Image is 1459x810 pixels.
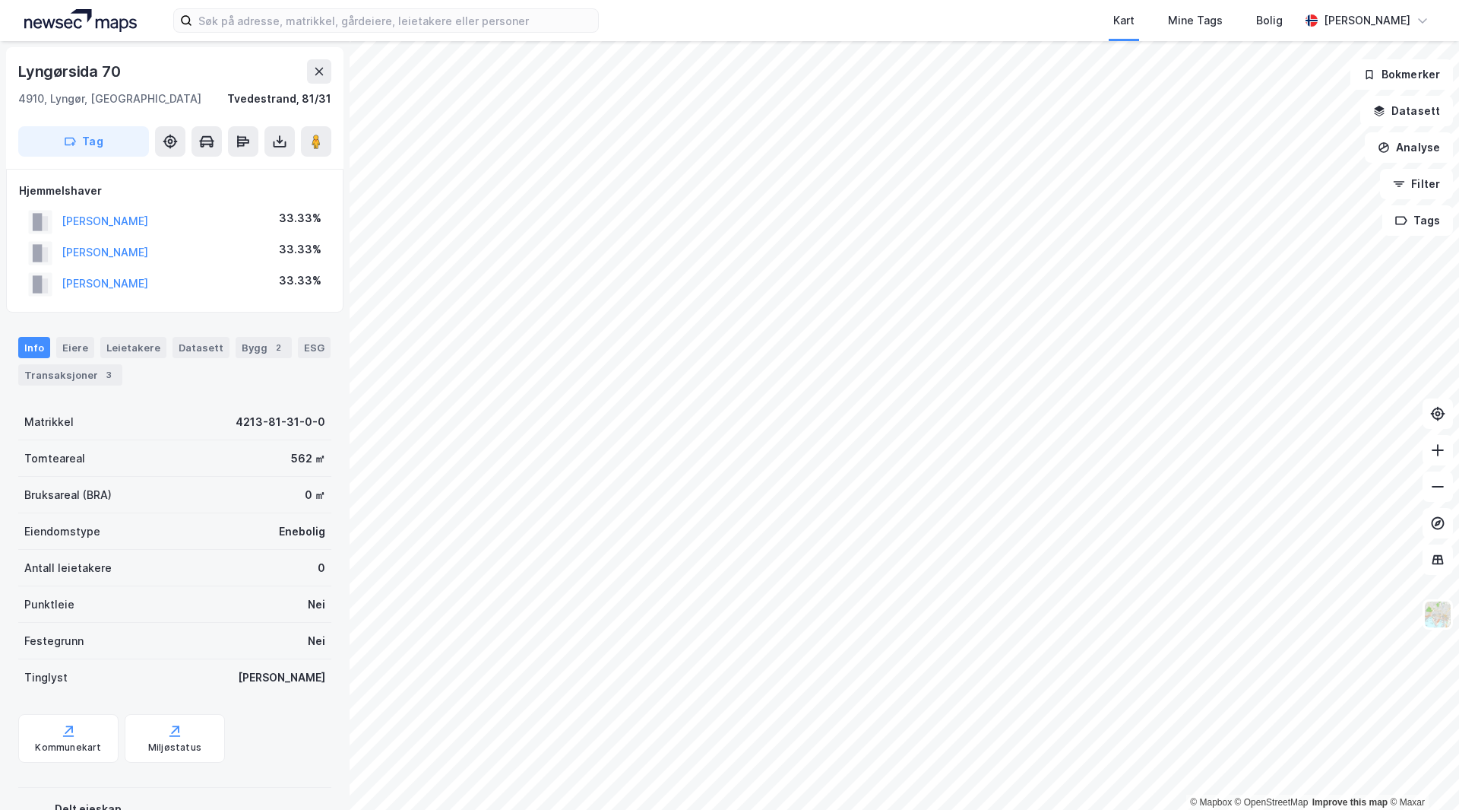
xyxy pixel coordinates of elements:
div: Kommunekart [35,742,101,754]
div: 4910, Lyngør, [GEOGRAPHIC_DATA] [18,90,201,108]
div: 4213-81-31-0-0 [236,413,325,431]
div: 562 ㎡ [291,449,325,468]
div: Bygg [236,337,292,358]
input: Søk på adresse, matrikkel, gårdeiere, leietakere eller personer [192,9,598,32]
div: Eiendomstype [24,523,100,541]
div: Nei [308,596,325,614]
div: 3 [101,367,116,383]
a: Mapbox [1190,797,1232,808]
div: Enebolig [279,523,325,541]
img: Z [1423,600,1452,629]
div: Eiere [56,337,94,358]
div: Antall leietakere [24,559,112,577]
div: Info [18,337,50,358]
button: Tags [1382,205,1453,236]
div: [PERSON_NAME] [1324,11,1410,30]
button: Tag [18,126,149,157]
div: 33.33% [279,209,321,227]
div: Bolig [1256,11,1283,30]
div: Matrikkel [24,413,74,431]
div: Leietakere [100,337,166,358]
button: Datasett [1360,96,1453,126]
div: Nei [308,632,325,650]
a: Improve this map [1312,797,1388,808]
button: Analyse [1365,132,1453,163]
div: 2 [271,340,286,355]
button: Bokmerker [1350,59,1453,90]
div: Tvedestrand, 81/31 [227,90,331,108]
div: Transaksjoner [18,364,122,386]
div: Lyngørsida 70 [18,59,123,84]
div: Bruksareal (BRA) [24,486,112,504]
img: logo.a4113a55bc3d86da70a041830d287a7e.svg [24,9,137,32]
div: Kart [1113,11,1135,30]
div: 0 [318,559,325,577]
div: Tomteareal [24,449,85,468]
div: Hjemmelshaver [19,182,331,200]
div: Mine Tags [1168,11,1223,30]
div: [PERSON_NAME] [238,669,325,687]
div: 33.33% [279,272,321,290]
iframe: Chat Widget [1383,737,1459,810]
div: Datasett [172,337,229,358]
div: Miljøstatus [148,742,201,754]
button: Filter [1380,169,1453,199]
div: ESG [298,337,331,358]
div: Punktleie [24,596,74,614]
div: Festegrunn [24,632,84,650]
div: 0 ㎡ [305,486,325,504]
a: OpenStreetMap [1235,797,1309,808]
div: 33.33% [279,240,321,259]
div: Tinglyst [24,669,68,687]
